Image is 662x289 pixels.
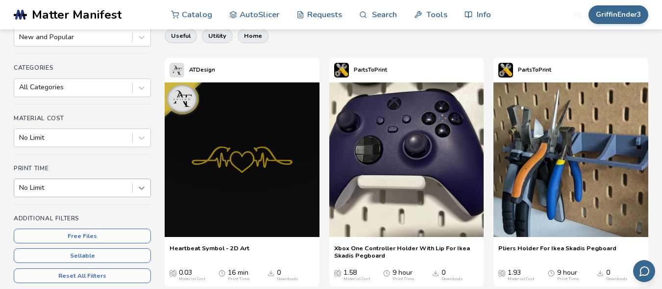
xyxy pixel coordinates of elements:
[14,229,151,243] button: Free Files
[518,65,551,75] p: PartsToPrint
[343,269,370,282] div: 1.58
[334,63,349,78] img: PartsToPrint's profile
[334,244,479,259] a: Xbox One Controller Holder With Lip For Ikea Skadis Pegboard
[179,277,205,282] div: Material Cost
[498,63,513,78] img: PartsToPrint's profile
[557,277,579,282] div: Print Time
[508,269,534,282] div: 1.93
[548,269,555,277] span: Average Print Time
[557,269,579,282] div: 9 hour
[179,269,205,282] div: 0.03
[219,269,225,277] span: Average Print Time
[493,58,556,82] a: PartsToPrint's profilePartsToPrint
[170,244,249,259] a: Heartbeat Symbol - 2D Art
[383,269,390,277] span: Average Print Time
[202,29,233,43] button: utility
[498,269,505,277] span: Average Cost
[32,8,122,22] span: Matter Manifest
[392,277,414,282] div: Print Time
[606,277,628,282] div: Downloads
[329,58,392,82] a: PartsToPrint's profilePartsToPrint
[19,83,21,91] input: All Categories
[19,184,21,192] input: No Limit
[441,269,463,282] div: 0
[19,134,21,142] input: No Limit
[343,277,370,282] div: Material Cost
[334,269,341,277] span: Average Cost
[14,115,151,122] h4: Material Cost
[597,269,604,277] span: Downloads
[441,277,463,282] div: Downloads
[170,63,184,78] img: ATDesign's profile
[165,29,197,43] button: useful
[588,5,648,24] button: GriffinEnder3
[189,65,215,75] p: ATDesign
[14,215,151,222] h4: Additional Filters
[392,269,414,282] div: 9 hour
[238,29,269,43] button: home
[19,33,21,41] input: New and Popular
[14,268,151,283] button: Reset All Filters
[498,244,616,259] a: Pliers Holder For Ikea Skadis Pegboard
[277,269,298,282] div: 0
[268,269,274,277] span: Downloads
[633,260,655,282] button: Send feedback via email
[170,269,176,277] span: Average Cost
[14,64,151,71] h4: Categories
[354,65,387,75] p: PartsToPrint
[228,269,249,282] div: 16 min
[508,277,534,282] div: Material Cost
[228,277,249,282] div: Print Time
[14,165,151,172] h4: Print Time
[277,277,298,282] div: Downloads
[14,248,151,263] button: Sellable
[432,269,439,277] span: Downloads
[165,58,220,82] a: ATDesign's profileATDesign
[606,269,628,282] div: 0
